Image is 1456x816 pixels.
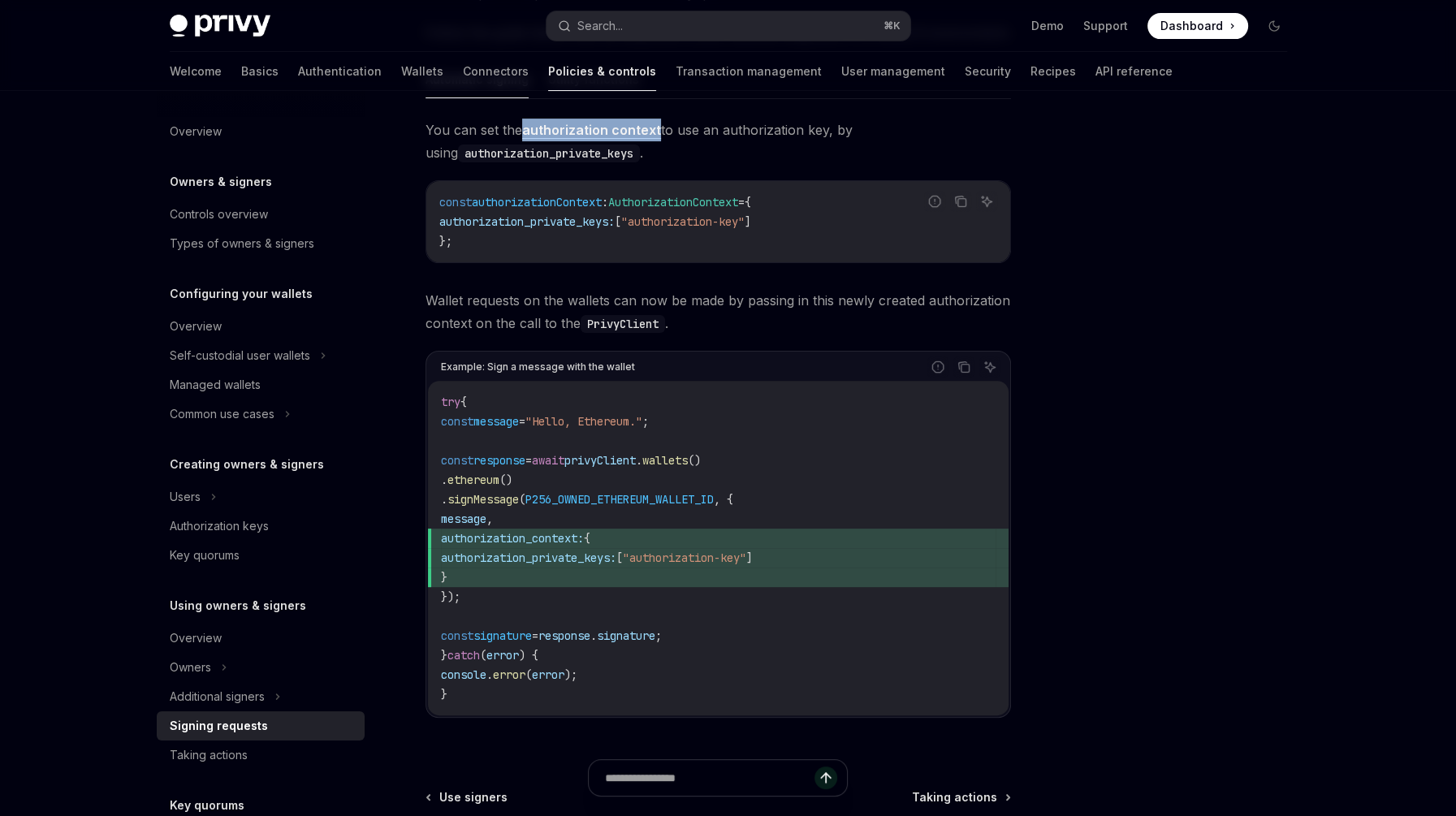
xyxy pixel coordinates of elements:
a: Transaction management [676,52,822,91]
a: Basics [241,52,279,91]
span: ] [746,550,753,565]
span: }); [441,589,460,604]
span: catch [447,648,480,663]
span: AuthorizationContext [608,195,738,209]
span: const [441,414,473,429]
span: } [441,648,447,663]
a: User management [841,52,945,91]
span: error [486,648,519,663]
span: . [441,492,447,507]
span: [ [615,214,621,229]
a: Overview [157,624,365,653]
span: const [441,628,473,643]
span: () [688,453,701,468]
span: . [636,453,642,468]
span: error [493,667,525,682]
span: try [441,395,460,409]
span: signature [473,628,532,643]
span: const [439,195,472,209]
a: Recipes [1030,52,1076,91]
div: Controls overview [170,205,268,224]
span: authorization_private_keys: [441,550,616,565]
a: Key quorums [157,541,365,570]
button: Copy the contents from the code block [953,356,974,378]
img: dark logo [170,15,270,37]
span: { [460,395,467,409]
span: = [532,628,538,643]
span: = [738,195,745,209]
a: Signing requests [157,711,365,740]
div: Search... [577,16,623,36]
a: Types of owners & signers [157,229,365,258]
a: Managed wallets [157,370,365,399]
div: Additional signers [170,687,265,706]
span: response [473,453,525,468]
button: Send message [814,766,837,789]
span: await [532,453,564,468]
span: privyClient [564,453,636,468]
div: Types of owners & signers [170,234,314,253]
button: Report incorrect code [924,191,945,212]
a: Support [1083,18,1128,34]
span: ( [525,667,532,682]
div: Signing requests [170,716,268,736]
h5: Using owners & signers [170,596,306,615]
span: Wallet requests on the wallets can now be made by passing in this newly created authorization con... [426,289,1011,335]
span: ; [642,414,649,429]
a: Wallets [401,52,443,91]
h5: Creating owners & signers [170,455,324,474]
a: Taking actions [157,740,365,770]
h5: Configuring your wallets [170,284,313,304]
div: Authorization keys [170,516,269,536]
span: authorizationContext [472,195,602,209]
a: Security [965,52,1011,91]
span: } [441,570,447,585]
span: "authorization-key" [623,550,746,565]
div: Key quorums [170,546,240,565]
div: Example: Sign a message with the wallet [441,356,635,378]
span: Dashboard [1160,18,1223,34]
span: . [441,473,447,487]
button: Ask AI [976,191,997,212]
span: "authorization-key" [621,214,745,229]
span: = [525,453,532,468]
span: { [584,531,590,546]
button: Copy the contents from the code block [950,191,971,212]
button: Search...⌘K [547,11,910,41]
div: Managed wallets [170,375,261,395]
a: Welcome [170,52,222,91]
div: Overview [170,628,222,648]
button: Ask AI [979,356,1000,378]
a: Authorization keys [157,512,365,541]
a: Policies & controls [548,52,656,91]
span: ⌘ K [884,19,901,32]
div: Overview [170,122,222,141]
div: Common use cases [170,404,274,424]
span: ; [655,628,662,643]
span: { [745,195,751,209]
a: Demo [1031,18,1064,34]
span: ( [480,648,486,663]
span: P256_OWNED_ETHEREUM_WALLET_ID [525,492,714,507]
span: signMessage [447,492,519,507]
span: signature [597,628,655,643]
span: : [602,195,608,209]
span: ); [564,667,577,682]
span: wallets [642,453,688,468]
span: ethereum [447,473,499,487]
a: Controls overview [157,200,365,229]
a: Connectors [463,52,529,91]
span: authorization_private_keys: [439,214,615,229]
span: const [441,453,473,468]
span: , [486,512,493,526]
span: "Hello, Ethereum." [525,414,642,429]
a: API reference [1095,52,1173,91]
div: Owners [170,658,211,677]
a: authorization context [522,122,661,139]
a: Overview [157,312,365,341]
h5: Key quorums [170,796,244,815]
span: error [532,667,564,682]
span: ( [519,492,525,507]
span: You can set the to use an authorization key, by using . [426,119,1011,164]
div: Overview [170,317,222,336]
